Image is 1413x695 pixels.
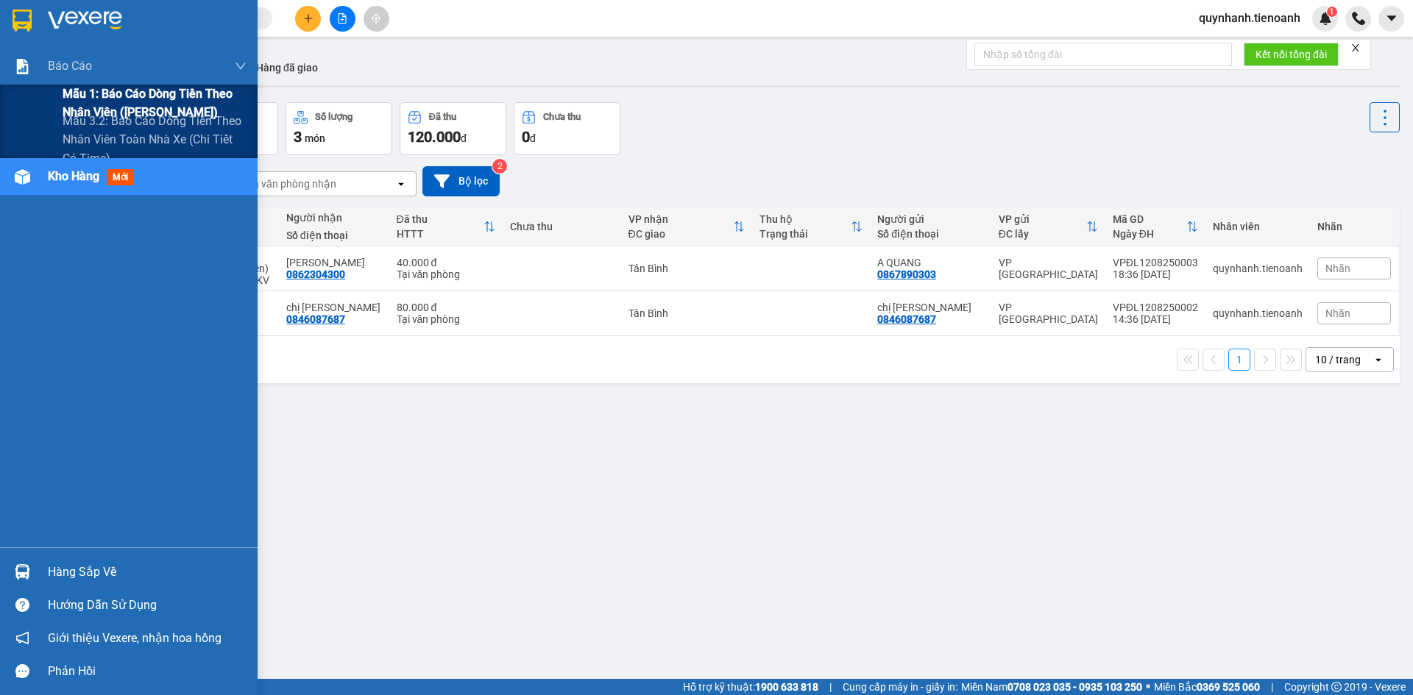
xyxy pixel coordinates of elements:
[621,207,752,246] th: Toggle SortBy
[15,664,29,678] span: message
[235,177,336,191] div: Chọn văn phòng nhận
[1113,228,1186,240] div: Ngày ĐH
[286,313,345,325] div: 0846087687
[1315,352,1361,367] div: 10 / trang
[63,85,247,121] span: Mẫu 1: Báo cáo dòng tiền theo nhân viên ([PERSON_NAME])
[877,268,936,280] div: 0867890303
[286,102,392,155] button: Số lượng3món
[461,132,467,144] span: đ
[974,43,1232,66] input: Nhập số tổng đài
[397,302,496,313] div: 80.000 đ
[628,228,733,240] div: ĐC giao
[315,112,353,122] div: Số lượng
[15,598,29,612] span: question-circle
[1105,207,1205,246] th: Toggle SortBy
[1113,302,1198,313] div: VPĐL1208250002
[13,10,32,32] img: logo-vxr
[1213,221,1303,232] div: Nhân viên
[514,102,620,155] button: Chưa thu0đ
[294,128,302,146] span: 3
[1113,257,1198,268] div: VPĐL1208250003
[1187,9,1312,27] span: quynhanh.tienoanh
[1213,263,1303,274] div: quynhanh.tienoanh
[999,213,1086,225] div: VP gửi
[48,629,222,647] span: Giới thiệu Vexere, nhận hoa hồng
[1373,354,1384,366] svg: open
[1271,679,1273,695] span: |
[510,221,613,232] div: Chưa thu
[1244,43,1339,66] button: Kết nối tổng đài
[395,178,407,190] svg: open
[48,594,247,616] div: Hướng dẫn sử dụng
[1146,684,1150,690] span: ⚪️
[1154,679,1260,695] span: Miền Bắc
[295,6,321,32] button: plus
[15,631,29,645] span: notification
[364,6,389,32] button: aim
[15,169,30,185] img: warehouse-icon
[330,6,355,32] button: file-add
[543,112,581,122] div: Chưa thu
[371,13,381,24] span: aim
[286,268,345,280] div: 0862304300
[1113,213,1186,225] div: Mã GD
[877,228,984,240] div: Số điện thoại
[48,561,247,583] div: Hàng sắp về
[408,128,461,146] span: 120.000
[759,213,851,225] div: Thu hộ
[843,679,957,695] span: Cung cấp máy in - giấy in:
[1228,349,1250,371] button: 1
[628,307,745,319] div: Tân Bình
[1327,7,1337,17] sup: 1
[63,112,247,167] span: Mẫu 3.2: Báo cáo dòng tiền theo nhân viên toàn nhà xe (Chi Tiết Có Time)
[1113,313,1198,325] div: 14:36 [DATE]
[48,57,92,75] span: Báo cáo
[999,228,1086,240] div: ĐC lấy
[305,132,325,144] span: món
[755,681,818,693] strong: 1900 633 818
[286,302,382,313] div: chị Trang
[1325,307,1350,319] span: Nhãn
[397,313,496,325] div: Tại văn phòng
[877,302,984,313] div: chị Trang
[1213,307,1303,319] div: quynhanh.tienoanh
[107,169,134,185] span: mới
[877,213,984,225] div: Người gửi
[1331,682,1342,692] span: copyright
[999,302,1098,325] div: VP [GEOGRAPHIC_DATA]
[1352,12,1365,25] img: phone-icon
[235,60,247,72] span: down
[759,228,851,240] div: Trạng thái
[1319,12,1332,25] img: icon-new-feature
[15,564,30,580] img: warehouse-icon
[530,132,536,144] span: đ
[492,159,507,174] sup: 2
[244,50,330,85] button: Hàng đã giao
[1329,7,1334,17] span: 1
[1378,6,1404,32] button: caret-down
[303,13,314,24] span: plus
[397,268,496,280] div: Tại văn phòng
[48,169,99,183] span: Kho hàng
[286,257,382,268] div: ANH ĐIỀN
[522,128,530,146] span: 0
[1385,12,1398,25] span: caret-down
[628,263,745,274] div: Tân Bình
[1317,221,1391,232] div: Nhãn
[286,212,382,224] div: Người nhận
[337,13,347,24] span: file-add
[961,679,1142,695] span: Miền Nam
[1197,681,1260,693] strong: 0369 525 060
[1113,268,1198,280] div: 18:36 [DATE]
[286,229,382,241] div: Số điện thoại
[48,660,247,682] div: Phản hồi
[999,257,1098,280] div: VP [GEOGRAPHIC_DATA]
[1325,263,1350,274] span: Nhãn
[422,166,500,196] button: Bộ lọc
[15,59,30,74] img: solution-icon
[877,257,984,268] div: A QUANG
[1007,681,1142,693] strong: 0708 023 035 - 0935 103 250
[429,112,456,122] div: Đã thu
[400,102,506,155] button: Đã thu120.000đ
[397,257,496,268] div: 40.000 đ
